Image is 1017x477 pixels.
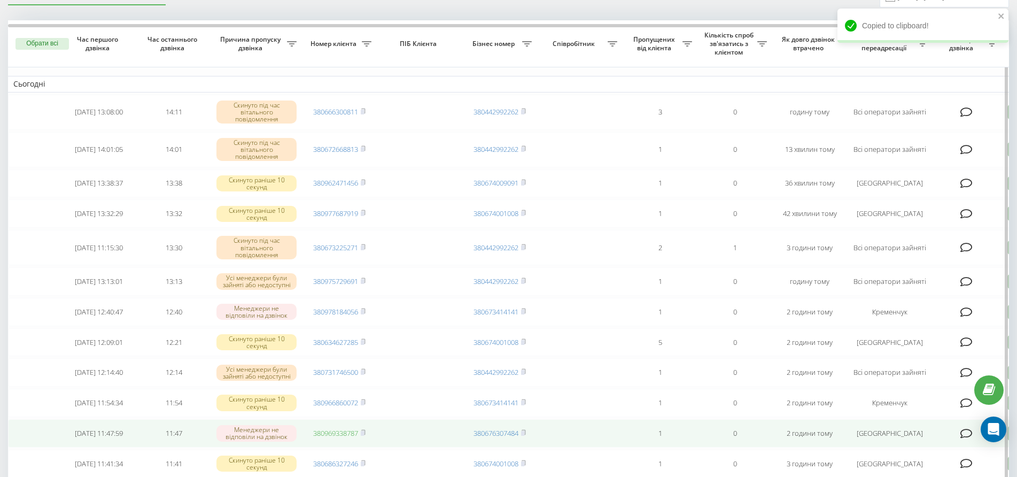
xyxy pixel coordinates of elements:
td: 2 години тому [772,389,847,417]
div: Скинуто під час вітального повідомлення [216,101,297,124]
td: 0 [697,358,772,387]
td: Кременчук [847,389,933,417]
td: 3 [623,95,697,130]
a: 380977687919 [313,209,358,218]
div: Скинуто раніше 10 секунд [216,175,297,191]
a: 380731746500 [313,367,358,377]
a: 380673414141 [473,398,518,407]
td: 1 [623,267,697,296]
td: [DATE] 13:08:00 [61,95,136,130]
td: [DATE] 11:47:59 [61,419,136,448]
td: [GEOGRAPHIC_DATA] [847,199,933,228]
span: Як довго дзвінок втрачено [781,35,839,52]
a: 380674009091 [473,178,518,188]
a: 380674001008 [473,209,518,218]
a: 380442992262 [473,243,518,252]
div: Менеджери не відповіли на дзвінок [216,304,297,320]
td: 1 [623,358,697,387]
a: 380672668813 [313,144,358,154]
div: Скинуто під час вітального повідомлення [216,138,297,161]
span: Кількість спроб зв'язатись з клієнтом [703,31,757,56]
div: Усі менеджери були зайняті або недоступні [216,365,297,381]
div: Скинуто під час вітального повідомлення [216,236,297,259]
td: [DATE] 13:32:29 [61,199,136,228]
td: 0 [697,170,772,198]
td: [DATE] 13:13:01 [61,267,136,296]
div: Усі менеджери були зайняті або недоступні [216,273,297,289]
td: 1 [697,230,772,265]
td: 0 [697,95,772,130]
span: ПІБ Клієнта [386,40,453,48]
div: Copied to clipboard! [837,9,1008,43]
a: 380442992262 [473,144,518,154]
a: 380978184056 [313,307,358,317]
td: 2 години тому [772,358,847,387]
div: Скинуто раніше 10 секунд [216,334,297,350]
a: 380673414141 [473,307,518,317]
td: 1 [623,419,697,448]
a: 380686327246 [313,459,358,468]
td: Всі оператори зайняті [847,95,933,130]
td: [DATE] 12:14:40 [61,358,136,387]
span: Причина пропуску дзвінка [216,35,287,52]
td: [DATE] 14:01:05 [61,132,136,167]
span: Час першого дзвінка [70,35,128,52]
td: Всі оператори зайняті [847,230,933,265]
td: [DATE] 12:09:01 [61,328,136,357]
span: Час останнього дзвінка [145,35,203,52]
td: [DATE] 12:40:47 [61,298,136,326]
a: 380674001008 [473,337,518,347]
td: 13:30 [136,230,211,265]
td: 11:47 [136,419,211,448]
td: [GEOGRAPHIC_DATA] [847,419,933,448]
td: 12:14 [136,358,211,387]
td: Всі оператори зайняті [847,132,933,167]
div: Скинуто раніше 10 секунд [216,206,297,222]
td: 1 [623,132,697,167]
td: 1 [623,199,697,228]
span: Назва схеми переадресації [852,35,918,52]
div: Скинуто раніше 10 секунд [216,456,297,472]
a: 380634627285 [313,337,358,347]
td: Всі оператори зайняті [847,358,933,387]
a: 380666300811 [313,107,358,117]
td: 13:13 [136,267,211,296]
td: 13:32 [136,199,211,228]
td: 0 [697,419,772,448]
span: Бізнес номер [468,40,522,48]
a: 380442992262 [473,107,518,117]
td: 14:01 [136,132,211,167]
a: 380676307484 [473,428,518,438]
td: 14:11 [136,95,211,130]
span: Коментар до дзвінка [938,35,987,52]
a: 380966860072 [313,398,358,407]
td: 5 [623,328,697,357]
td: 1 [623,298,697,326]
td: 11:54 [136,389,211,417]
a: 380969338787 [313,428,358,438]
td: 2 години тому [772,328,847,357]
td: годину тому [772,267,847,296]
a: 380442992262 [473,276,518,286]
td: 1 [623,389,697,417]
td: 0 [697,328,772,357]
td: 0 [697,199,772,228]
div: Скинуто раніше 10 секунд [216,395,297,411]
td: 12:40 [136,298,211,326]
td: 0 [697,132,772,167]
div: Менеджери не відповіли на дзвінок [216,425,297,441]
td: [GEOGRAPHIC_DATA] [847,328,933,357]
td: [DATE] 11:54:34 [61,389,136,417]
div: Open Intercom Messenger [981,417,1006,442]
a: 380673225271 [313,243,358,252]
td: 1 [623,170,697,198]
td: 0 [697,389,772,417]
td: 0 [697,267,772,296]
td: 13 хвилин тому [772,132,847,167]
span: Пропущених від клієнта [628,35,682,52]
td: [DATE] 11:15:30 [61,230,136,265]
td: 0 [697,298,772,326]
a: 380674001008 [473,459,518,468]
td: 13:38 [136,170,211,198]
td: [GEOGRAPHIC_DATA] [847,170,933,198]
